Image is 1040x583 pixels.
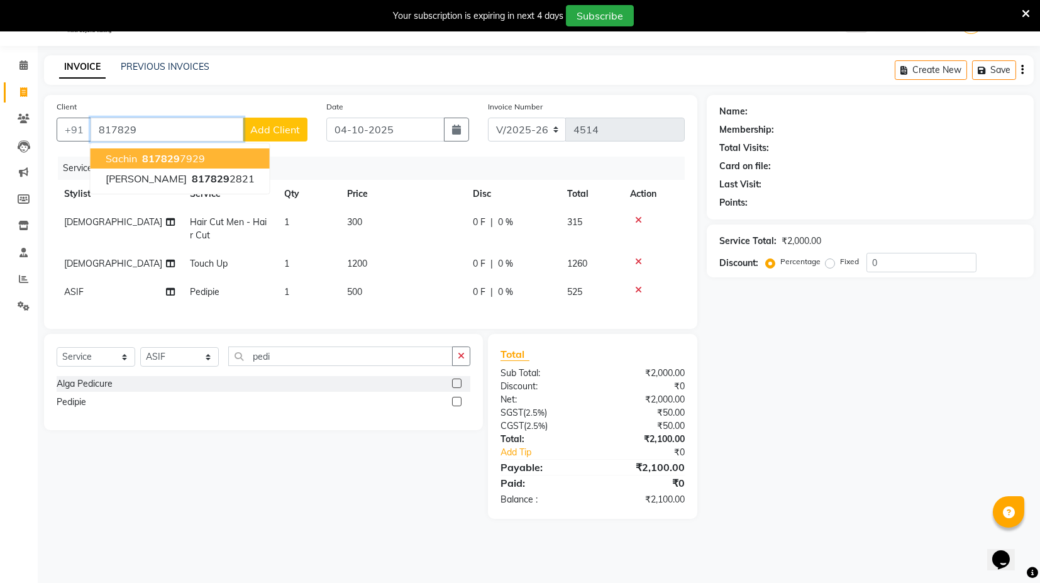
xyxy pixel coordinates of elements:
div: Paid: [491,475,593,491]
button: Save [972,60,1016,80]
div: Sub Total: [491,367,593,380]
span: 1 [284,216,289,228]
button: Create New [895,60,967,80]
span: SGST [501,407,523,418]
div: Discount: [719,257,758,270]
span: 1 [284,286,289,297]
div: Pedipie [57,396,86,409]
span: | [490,216,493,229]
label: Percentage [780,256,821,267]
span: 300 [347,216,362,228]
span: 0 F [473,216,485,229]
a: INVOICE [59,56,106,79]
div: Membership: [719,123,774,136]
div: Payable: [491,460,593,475]
div: Points: [719,196,748,209]
span: 2.5% [526,408,545,418]
div: Balance : [491,493,593,506]
span: 1 [284,258,289,269]
label: Invoice Number [488,101,543,113]
input: Search by Name/Mobile/Email/Code [91,118,243,142]
div: ₹50.00 [593,419,695,433]
div: ₹0 [610,446,695,459]
div: ₹0 [593,380,695,393]
div: Discount: [491,380,593,393]
span: 1260 [567,258,587,269]
span: Hair Cut Men - Hair Cut [190,216,267,241]
th: Qty [277,180,340,208]
iframe: chat widget [987,533,1027,570]
div: Card on file: [719,160,771,173]
button: Add Client [243,118,307,142]
div: Total: [491,433,593,446]
label: Client [57,101,77,113]
button: Subscribe [566,5,634,26]
th: Price [340,180,465,208]
div: Last Visit: [719,178,761,191]
div: Name: [719,105,748,118]
div: Net: [491,393,593,406]
ngb-highlight: 2821 [189,172,255,185]
span: | [490,286,493,299]
span: Total [501,348,529,361]
div: Services [58,157,694,180]
div: ( ) [491,406,593,419]
th: Total [560,180,622,208]
button: +91 [57,118,92,142]
span: Touch Up [190,258,228,269]
span: 500 [347,286,362,297]
span: [DEMOGRAPHIC_DATA] [64,258,162,269]
th: Disc [465,180,560,208]
div: Total Visits: [719,142,769,155]
span: Pedipie [190,286,219,297]
span: 817829 [192,172,230,185]
div: ₹2,000.00 [782,235,821,248]
div: Alga Pedicure [57,377,113,391]
th: Stylist [57,180,182,208]
a: Add Tip [491,446,610,459]
div: ( ) [491,419,593,433]
span: CGST [501,420,524,431]
label: Fixed [840,256,859,267]
div: ₹2,100.00 [593,433,695,446]
div: Your subscription is expiring in next 4 days [393,9,563,23]
label: Date [326,101,343,113]
div: ₹2,100.00 [593,460,695,475]
div: ₹50.00 [593,406,695,419]
span: 0 F [473,286,485,299]
span: ASIF [64,286,84,297]
div: ₹0 [593,475,695,491]
span: 315 [567,216,582,228]
span: 0 % [498,286,513,299]
div: ₹2,000.00 [593,393,695,406]
span: Add Client [250,123,300,136]
span: 0 F [473,257,485,270]
span: 0 % [498,216,513,229]
span: 1200 [347,258,367,269]
span: [PERSON_NAME] [106,172,187,185]
span: [DEMOGRAPHIC_DATA] [64,216,162,228]
div: Service Total: [719,235,777,248]
div: ₹2,100.00 [593,493,695,506]
ngb-highlight: 7929 [140,152,205,165]
span: 525 [567,286,582,297]
span: 0 % [498,257,513,270]
th: Action [622,180,685,208]
input: Search or Scan [228,347,453,366]
span: 817829 [142,152,180,165]
span: 2.5% [526,421,545,431]
div: ₹2,000.00 [593,367,695,380]
span: Sachin [106,152,137,165]
span: | [490,257,493,270]
a: PREVIOUS INVOICES [121,61,209,72]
